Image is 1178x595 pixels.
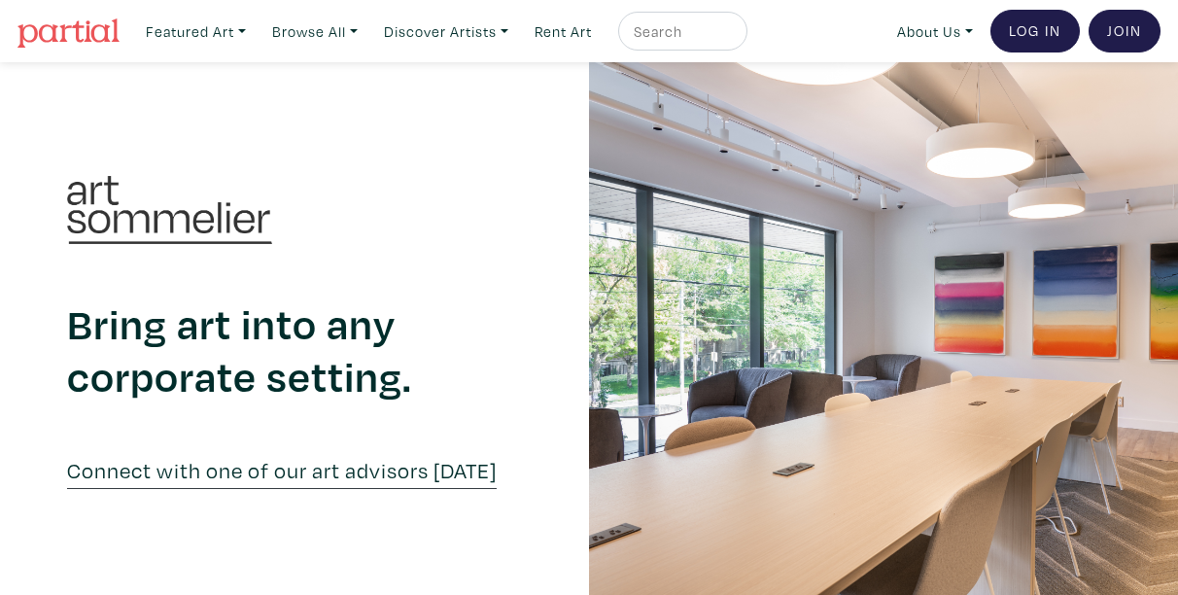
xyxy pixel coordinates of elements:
a: About Us [888,12,982,52]
a: Connect with one of our art advisors [DATE] [67,456,497,490]
img: logo.png [67,176,272,244]
a: Featured Art [137,12,255,52]
input: Search [632,19,729,44]
a: Rent Art [526,12,601,52]
a: Discover Artists [375,12,517,52]
a: Log In [990,10,1080,52]
h1: Bring art into any corporate setting. [67,297,522,402]
a: Browse All [263,12,366,52]
a: Join [1089,10,1161,52]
